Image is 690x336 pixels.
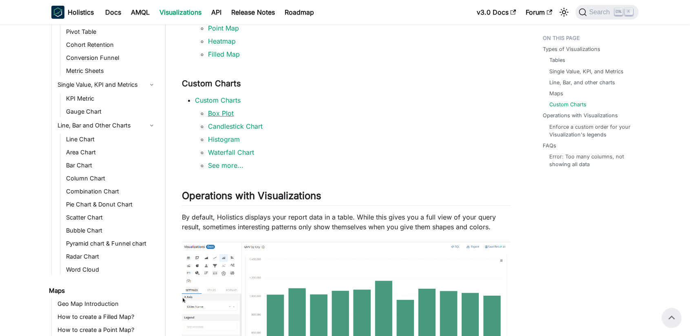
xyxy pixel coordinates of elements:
h2: Operations with Visualizations [182,190,510,205]
a: Maps [549,90,563,97]
a: Forum [521,6,557,19]
a: Area Chart [64,147,158,158]
a: Gauge Chart [64,106,158,117]
a: Line, Bar, and other charts [549,79,615,86]
img: Holistics [51,6,64,19]
a: Types of Visualizations [543,45,600,53]
b: Holistics [68,7,94,17]
a: How to create a Point Map? [55,324,158,336]
a: Word Cloud [64,264,158,275]
a: KPI Metric [64,93,158,104]
a: Release Notes [226,6,280,19]
a: Combination Chart [64,186,158,197]
a: Box Plot [208,109,234,117]
a: Tables [549,56,565,64]
span: Search [587,9,615,16]
a: How to create a Filled Map? [55,311,158,323]
a: HolisticsHolistics [51,6,94,19]
a: Line Chart [64,134,158,145]
a: Metric Sheets [64,65,158,77]
a: Operations with Visualizations [543,112,618,119]
button: Search (Ctrl+K) [575,5,639,20]
a: Waterfall Chart [208,148,254,156]
a: v3.0 Docs [472,6,521,19]
button: Scroll back to top [662,308,681,327]
a: Docs [100,6,126,19]
a: Pivot Table [64,26,158,37]
a: Pyramid chart & Funnel chart [64,238,158,249]
a: Histogram [208,135,240,143]
a: Cohort Retention [64,39,158,51]
a: Custom Charts [195,96,241,104]
a: Geo Map Introduction [55,298,158,310]
a: Column Chart [64,173,158,184]
a: Enforce a custom order for your Visualization's legends [549,123,630,138]
p: By default, Holistics displays your report data in a table. While this gives you a full view of y... [182,212,510,232]
nav: Docs sidebar [43,24,166,336]
a: Error: Too many columns, not showing all data [549,153,630,168]
a: AMQL [126,6,155,19]
a: Point Map [208,24,239,32]
a: Maps [46,285,158,296]
button: Switch between dark and light mode (currently light mode) [557,6,571,19]
a: Line, Bar and Other Charts [55,119,158,132]
a: Roadmap [280,6,319,19]
a: Filled Map [208,50,240,58]
a: Heatmap [208,37,236,45]
a: Pie Chart & Donut Chart [64,199,158,210]
a: Bubble Chart [64,225,158,236]
a: Single Value, KPI, and Metrics [549,68,624,75]
a: API [206,6,226,19]
a: Scatter Chart [64,212,158,223]
a: Conversion Funnel [64,52,158,64]
a: Visualizations [155,6,206,19]
kbd: K [625,8,633,15]
a: Custom Charts [549,101,586,108]
a: Radar Chart [64,251,158,262]
a: Single Value, KPI and Metrics [55,78,158,91]
a: See more... [208,161,243,169]
h3: Custom Charts [182,79,510,89]
a: Candlestick Chart [208,122,263,130]
a: FAQs [543,142,556,149]
a: Bar Chart [64,160,158,171]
